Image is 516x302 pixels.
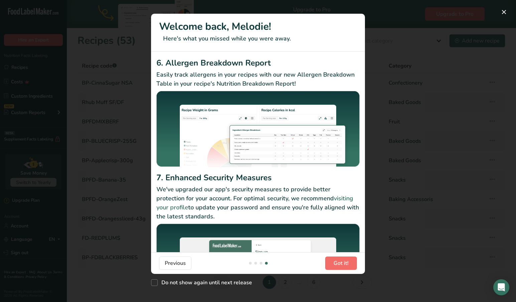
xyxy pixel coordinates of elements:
[156,185,360,221] p: We've upgraded our app's security measures to provide better protection for your account. For opt...
[159,19,357,34] h1: Welcome back, Melodie!
[325,257,357,270] button: Got it!
[156,70,360,88] p: Easily track allergens in your recipes with our new Allergen Breakdown Table in your recipe's Nut...
[156,224,360,300] img: Enhanced Security Measures
[334,259,349,267] span: Got it!
[156,172,360,184] h2: 7. Enhanced Security Measures
[165,259,186,267] span: Previous
[156,57,360,69] h2: 6. Allergen Breakdown Report
[493,279,509,295] div: Open Intercom Messenger
[159,34,357,43] p: Here's what you missed while you were away.
[159,257,191,270] button: Previous
[156,194,353,211] a: visiting your profile
[158,279,252,286] span: Do not show again until next release
[156,91,360,169] img: Allergen Breakdown Report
